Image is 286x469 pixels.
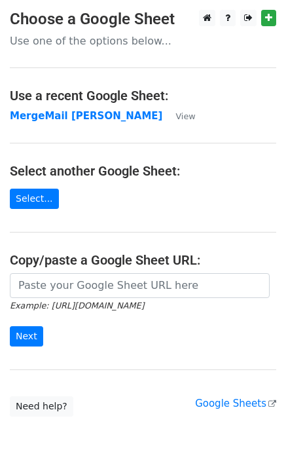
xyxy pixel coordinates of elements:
[10,273,270,298] input: Paste your Google Sheet URL here
[10,396,73,417] a: Need help?
[10,301,144,310] small: Example: [URL][DOMAIN_NAME]
[10,326,43,347] input: Next
[10,163,276,179] h4: Select another Google Sheet:
[10,34,276,48] p: Use one of the options below...
[10,88,276,103] h4: Use a recent Google Sheet:
[10,110,162,122] a: MergeMail [PERSON_NAME]
[10,252,276,268] h4: Copy/paste a Google Sheet URL:
[175,111,195,121] small: View
[162,110,195,122] a: View
[195,398,276,409] a: Google Sheets
[10,189,59,209] a: Select...
[10,10,276,29] h3: Choose a Google Sheet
